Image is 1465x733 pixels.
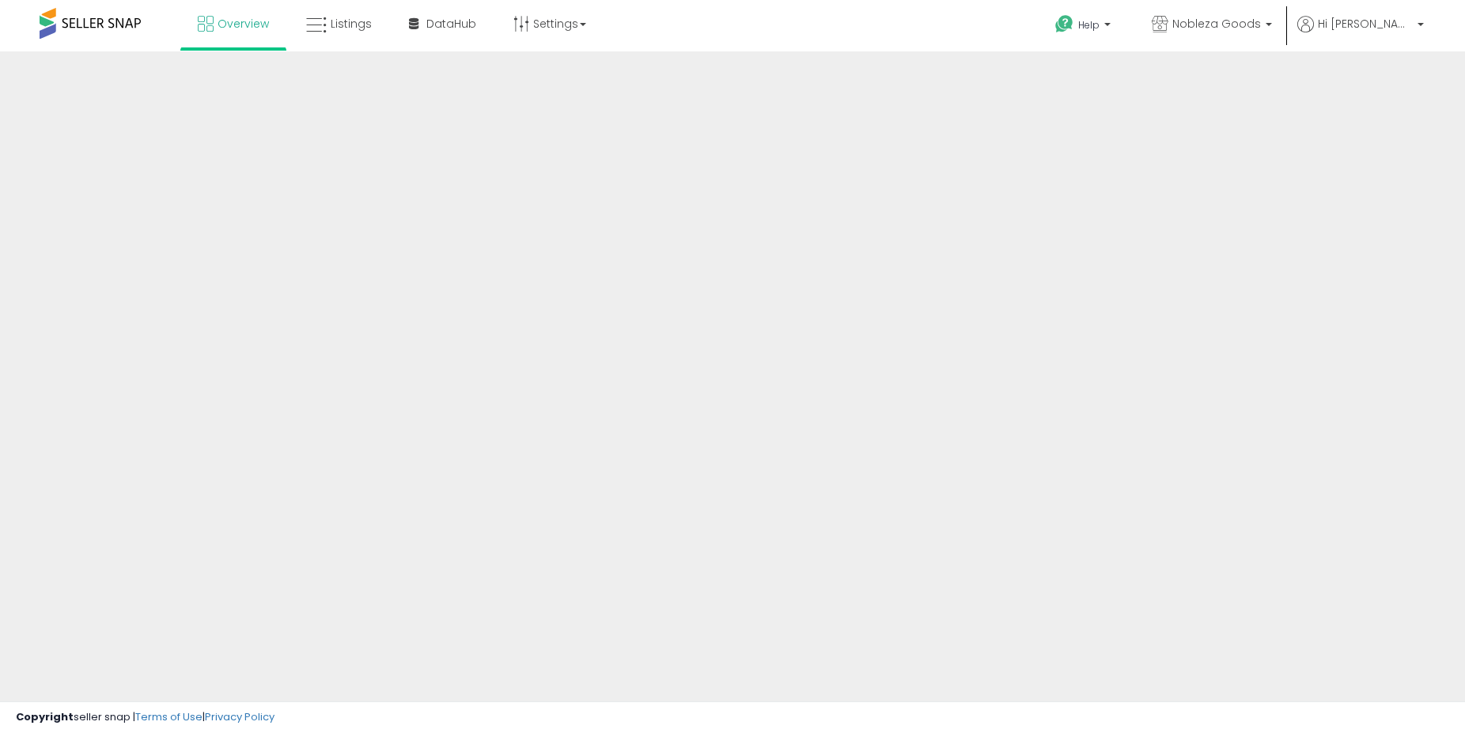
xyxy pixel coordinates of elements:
[1078,18,1100,32] span: Help
[1318,16,1413,32] span: Hi [PERSON_NAME]
[331,16,372,32] span: Listings
[1043,2,1126,51] a: Help
[426,16,476,32] span: DataHub
[218,16,269,32] span: Overview
[1297,16,1424,51] a: Hi [PERSON_NAME]
[1054,14,1074,34] i: Get Help
[1172,16,1261,32] span: Nobleza Goods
